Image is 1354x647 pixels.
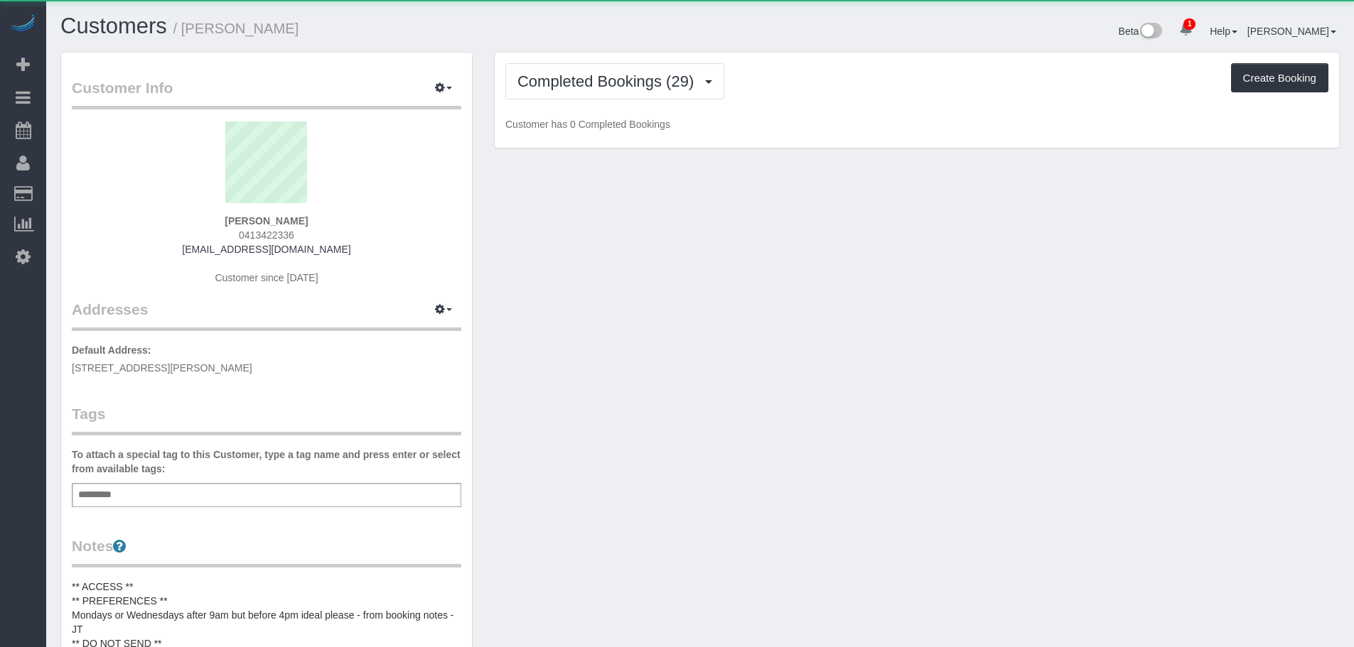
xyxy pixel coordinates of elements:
span: Completed Bookings (29) [517,72,701,90]
label: Default Address: [72,343,151,357]
button: Completed Bookings (29) [505,63,724,99]
button: Create Booking [1231,63,1328,93]
span: Customer since [DATE] [215,272,318,283]
a: Customers [60,13,167,38]
a: 1 [1172,14,1200,45]
a: Help [1210,26,1237,37]
a: [EMAIL_ADDRESS][DOMAIN_NAME] [182,244,350,255]
legend: Tags [72,403,461,435]
span: [STREET_ADDRESS][PERSON_NAME] [72,362,252,374]
span: 1 [1183,18,1196,30]
strong: [PERSON_NAME] [225,215,308,227]
img: Automaid Logo [9,14,37,34]
label: To attach a special tag to this Customer, type a tag name and press enter or select from availabl... [72,447,461,476]
p: Customer has 0 Completed Bookings [505,117,1328,131]
a: Beta [1119,26,1163,37]
legend: Customer Info [72,77,461,109]
a: [PERSON_NAME] [1247,26,1336,37]
img: New interface [1139,23,1162,41]
span: 0413422336 [239,229,294,241]
small: / [PERSON_NAME] [173,21,299,36]
legend: Notes [72,535,461,567]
